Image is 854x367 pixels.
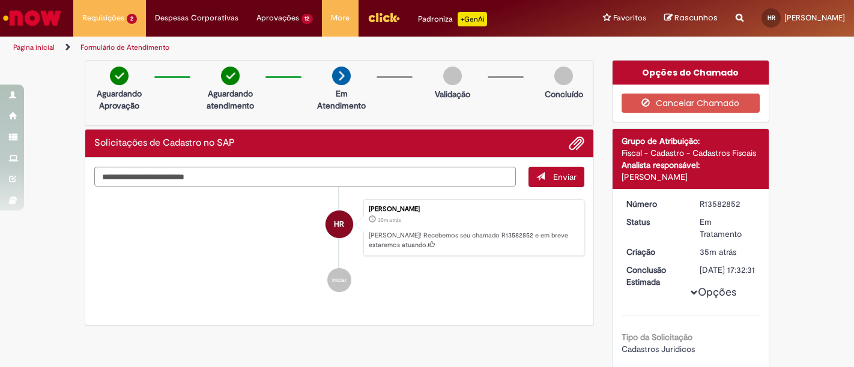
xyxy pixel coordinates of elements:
[700,246,756,258] div: 30/09/2025 16:32:28
[674,12,718,23] span: Rascunhos
[378,216,401,224] span: 35m atrás
[622,344,695,354] span: Cadastros Jurídicos
[82,12,124,24] span: Requisições
[256,12,299,24] span: Aprovações
[332,67,351,85] img: arrow-next.png
[784,13,845,23] span: [PERSON_NAME]
[569,136,584,151] button: Adicionar anexos
[1,6,63,30] img: ServiceNow
[554,67,573,85] img: img-circle-grey.png
[221,67,240,85] img: check-circle-green.png
[90,88,148,112] p: Aguardando Aprovação
[334,210,344,239] span: HR
[768,14,775,22] span: HR
[622,135,760,147] div: Grupo de Atribuição:
[617,246,691,258] dt: Criação
[700,264,756,276] div: [DATE] 17:32:31
[622,147,760,159] div: Fiscal - Cadastro - Cadastros Fiscais
[545,88,583,100] p: Concluído
[622,332,692,342] b: Tipo da Solicitação
[617,216,691,228] dt: Status
[326,210,353,238] div: Heitor Pinage Ribeiro
[94,167,516,186] textarea: Digite sua mensagem aqui...
[700,216,756,240] div: Em Tratamento
[368,8,400,26] img: click_logo_yellow_360x200.png
[613,61,769,85] div: Opções do Chamado
[369,206,578,213] div: [PERSON_NAME]
[13,43,55,52] a: Página inicial
[331,12,350,24] span: More
[664,13,718,24] a: Rascunhos
[80,43,169,52] a: Formulário de Atendimento
[378,216,401,224] time: 30/09/2025 16:32:28
[622,171,760,183] div: [PERSON_NAME]
[9,37,560,59] ul: Trilhas de página
[553,172,577,182] span: Enviar
[528,167,584,187] button: Enviar
[301,14,313,24] span: 12
[617,198,691,210] dt: Número
[458,12,487,26] p: +GenAi
[369,231,578,249] p: [PERSON_NAME]! Recebemos seu chamado R13582852 e em breve estaremos atuando.
[617,264,691,288] dt: Conclusão Estimada
[201,88,259,112] p: Aguardando atendimento
[443,67,462,85] img: img-circle-grey.png
[312,88,371,112] p: Em Atendimento
[127,14,137,24] span: 2
[700,246,736,257] span: 35m atrás
[435,88,470,100] p: Validação
[94,138,235,149] h2: Solicitações de Cadastro no SAP Histórico de tíquete
[155,12,238,24] span: Despesas Corporativas
[418,12,487,26] div: Padroniza
[94,199,584,257] li: Heitor Pinage Ribeiro
[700,246,736,257] time: 30/09/2025 16:32:28
[622,159,760,171] div: Analista responsável:
[613,12,646,24] span: Favoritos
[700,198,756,210] div: R13582852
[622,94,760,113] button: Cancelar Chamado
[110,67,129,85] img: check-circle-green.png
[94,187,584,305] ul: Histórico de tíquete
